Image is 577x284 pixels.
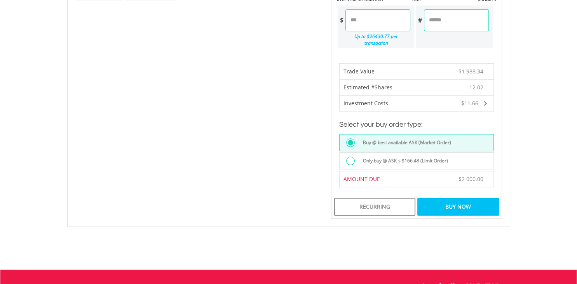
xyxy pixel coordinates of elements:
[343,84,392,91] span: Estimated #Shares
[343,68,375,75] span: Trade Value
[338,31,411,48] div: Up to $26430.77 per transaction
[416,9,424,31] div: #
[338,9,345,31] div: $
[461,99,478,107] span: $11.66
[343,175,380,183] span: AMOUNT DUE
[417,198,499,216] div: Buy Now
[458,175,483,183] span: $2 000.00
[343,99,388,107] span: Investment Costs
[334,198,415,216] div: Recurring
[358,138,451,147] label: Buy @ best available ASK (Market Order)
[469,84,483,91] span: 12.02
[458,68,483,75] span: $1 988.34
[339,119,494,130] h3: Select your buy order type:
[358,157,448,165] label: Only buy @ ASK ≤ $166.48 (Limit Order)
